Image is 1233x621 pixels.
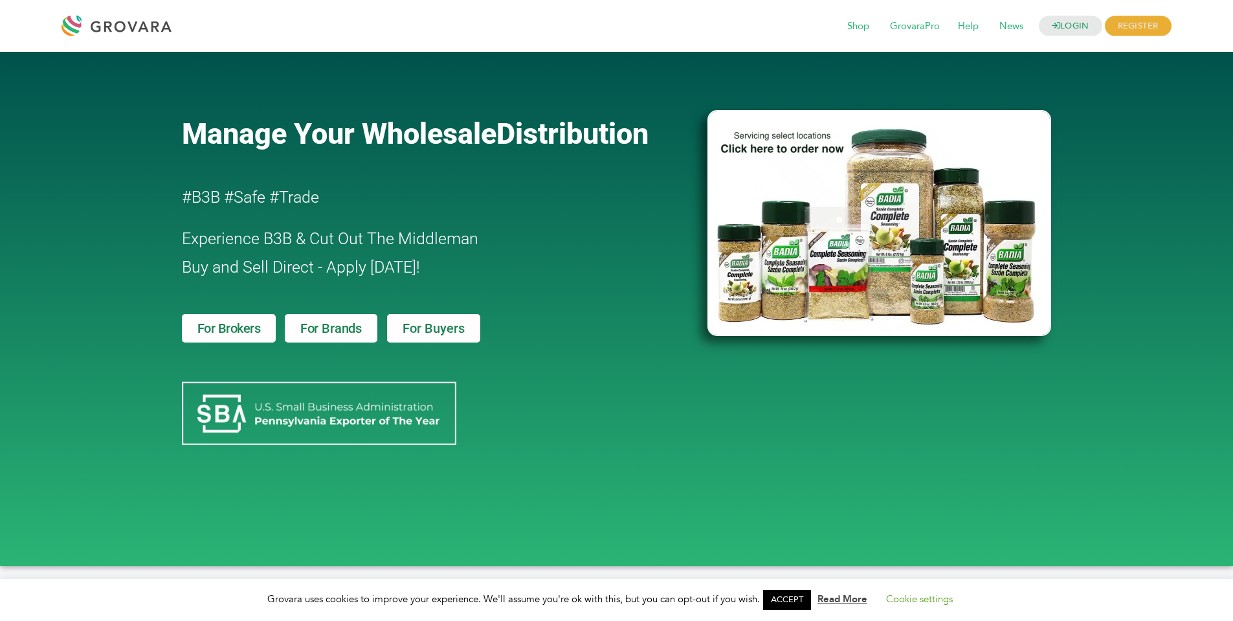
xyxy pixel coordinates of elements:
[267,593,966,605] span: Grovara uses cookies to improve your experience. We'll assume you're ok with this, but you can op...
[387,314,480,343] a: For Buyers
[817,593,867,605] a: Read More
[182,314,276,343] a: For Brokers
[1105,16,1172,36] span: REGISTER
[886,593,953,605] a: Cookie settings
[403,322,465,335] span: For Buyers
[990,14,1032,39] span: News
[182,183,634,212] h2: #B3B #Safe #Trade
[182,117,496,151] span: Manage Your Wholesale
[763,590,811,610] a: ACCEPT
[990,19,1032,34] a: News
[300,322,362,335] span: For Brands
[949,19,988,34] a: Help
[1039,16,1102,36] a: LOGIN
[182,229,478,248] span: Experience B3B & Cut Out The Middleman
[182,117,687,151] a: Manage Your WholesaleDistribution
[881,14,949,39] span: GrovaraPro
[838,14,878,39] span: Shop
[496,117,649,151] span: Distribution
[881,19,949,34] a: GrovaraPro
[197,322,261,335] span: For Brokers
[838,19,878,34] a: Shop
[949,14,988,39] span: Help
[182,258,420,277] span: Buy and Sell Direct - Apply [DATE]!
[285,314,377,343] a: For Brands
